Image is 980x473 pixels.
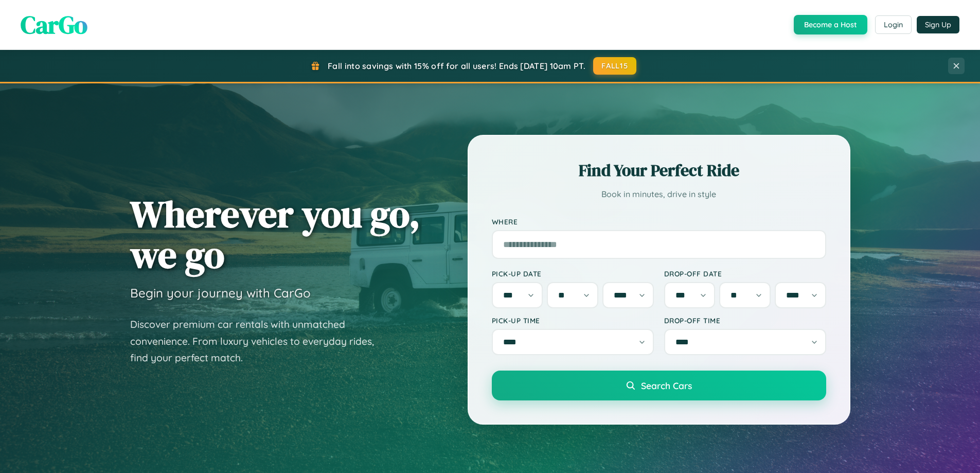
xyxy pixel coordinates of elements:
label: Drop-off Time [664,316,826,325]
button: Become a Host [794,15,867,34]
button: FALL15 [593,57,636,75]
p: Book in minutes, drive in style [492,187,826,202]
span: Fall into savings with 15% off for all users! Ends [DATE] 10am PT. [328,61,585,71]
span: Search Cars [641,380,692,391]
span: CarGo [21,8,87,42]
button: Sign Up [917,16,959,33]
button: Search Cars [492,371,826,400]
label: Drop-off Date [664,269,826,278]
label: Pick-up Time [492,316,654,325]
label: Where [492,217,826,226]
button: Login [875,15,912,34]
h1: Wherever you go, we go [130,194,420,275]
h2: Find Your Perfect Ride [492,159,826,182]
label: Pick-up Date [492,269,654,278]
p: Discover premium car rentals with unmatched convenience. From luxury vehicles to everyday rides, ... [130,316,387,366]
h3: Begin your journey with CarGo [130,285,311,301]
